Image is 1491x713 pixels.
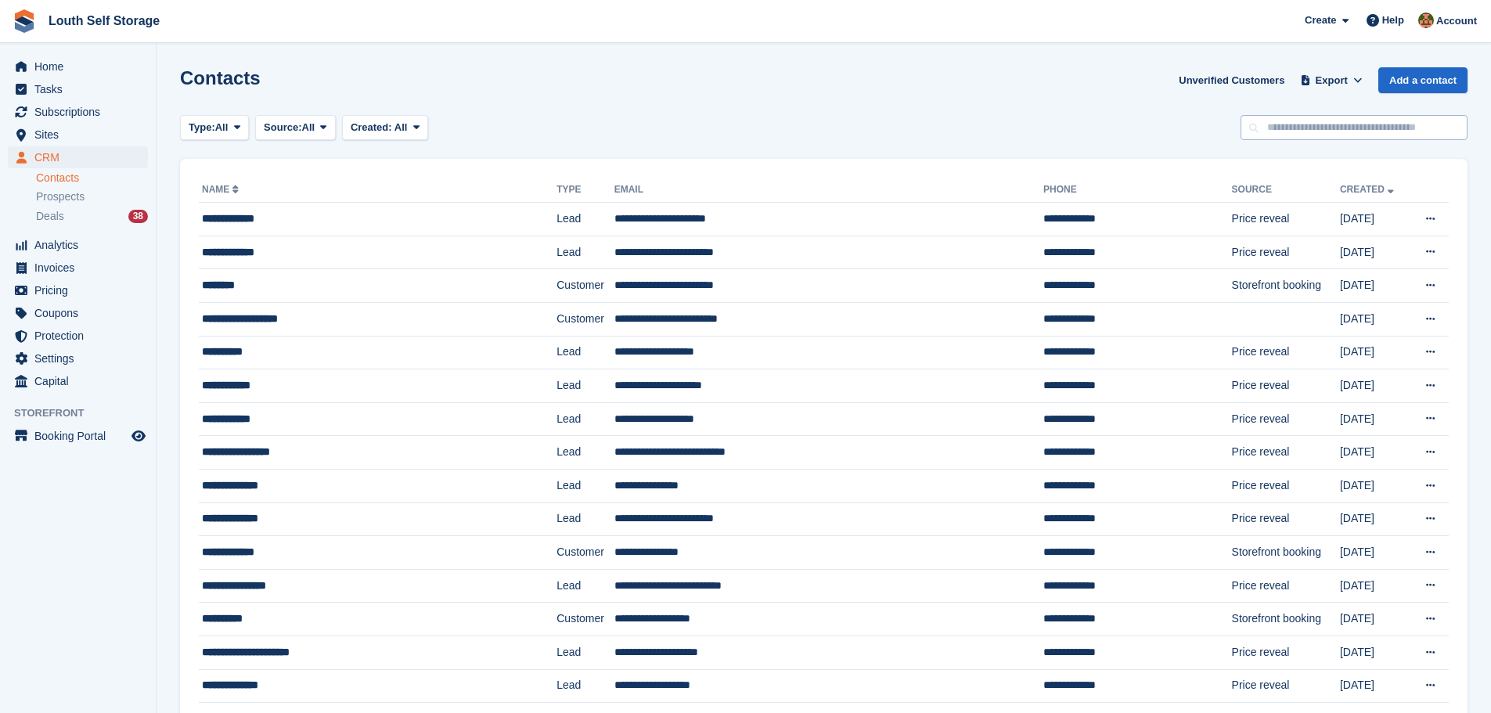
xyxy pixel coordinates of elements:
span: Analytics [34,234,128,256]
td: Price reveal [1232,436,1340,470]
th: Source [1232,178,1340,203]
td: Storefront booking [1232,536,1340,570]
span: Protection [34,325,128,347]
td: Price reveal [1232,369,1340,403]
span: Coupons [34,302,128,324]
a: Prospects [36,189,148,205]
th: Email [614,178,1043,203]
td: Storefront booking [1232,269,1340,303]
td: [DATE] [1340,203,1409,236]
td: [DATE] [1340,669,1409,703]
td: Price reveal [1232,669,1340,703]
span: Type: [189,120,215,135]
span: Created: [351,121,392,133]
div: 38 [128,210,148,223]
span: Create [1305,13,1336,28]
a: Contacts [36,171,148,185]
td: Customer [556,603,614,636]
td: Lead [556,502,614,536]
h1: Contacts [180,67,261,88]
span: Deals [36,209,64,224]
td: Price reveal [1232,569,1340,603]
span: Sites [34,124,128,146]
a: menu [8,257,148,279]
a: menu [8,124,148,146]
a: menu [8,425,148,447]
td: Lead [556,669,614,703]
button: Source: All [255,115,336,141]
td: Lead [556,369,614,403]
img: Andy Smith [1418,13,1434,28]
a: menu [8,302,148,324]
span: All [302,120,315,135]
a: menu [8,101,148,123]
span: Subscriptions [34,101,128,123]
button: Created: All [342,115,428,141]
td: Price reveal [1232,636,1340,669]
span: CRM [34,146,128,168]
span: Settings [34,347,128,369]
span: Tasks [34,78,128,100]
td: [DATE] [1340,369,1409,403]
span: Pricing [34,279,128,301]
a: menu [8,56,148,77]
td: Lead [556,402,614,436]
td: [DATE] [1340,536,1409,570]
td: Lead [556,436,614,470]
a: Louth Self Storage [42,8,166,34]
a: menu [8,325,148,347]
span: Storefront [14,405,156,421]
td: [DATE] [1340,636,1409,669]
span: Export [1316,73,1348,88]
td: [DATE] [1340,269,1409,303]
a: Add a contact [1378,67,1468,93]
td: Customer [556,536,614,570]
td: Lead [556,203,614,236]
td: Customer [556,302,614,336]
td: [DATE] [1340,603,1409,636]
a: Preview store [129,427,148,445]
td: [DATE] [1340,402,1409,436]
span: Prospects [36,189,85,204]
a: menu [8,279,148,301]
span: Capital [34,370,128,392]
a: Name [202,184,242,195]
a: menu [8,146,148,168]
a: menu [8,370,148,392]
td: Lead [556,236,614,269]
td: [DATE] [1340,502,1409,536]
td: Lead [556,569,614,603]
a: Created [1340,184,1397,195]
td: [DATE] [1340,569,1409,603]
td: [DATE] [1340,469,1409,502]
a: Unverified Customers [1172,67,1291,93]
span: All [215,120,229,135]
span: Account [1436,13,1477,29]
a: menu [8,78,148,100]
td: [DATE] [1340,336,1409,369]
img: stora-icon-8386f47178a22dfd0bd8f6a31ec36ba5ce8667c1dd55bd0f319d3a0aa187defe.svg [13,9,36,33]
td: Customer [556,269,614,303]
span: Help [1382,13,1404,28]
span: All [394,121,408,133]
td: Price reveal [1232,502,1340,536]
td: Price reveal [1232,402,1340,436]
td: Price reveal [1232,236,1340,269]
td: Lead [556,469,614,502]
td: [DATE] [1340,302,1409,336]
td: [DATE] [1340,436,1409,470]
td: Price reveal [1232,336,1340,369]
span: Invoices [34,257,128,279]
a: Deals 38 [36,208,148,225]
th: Phone [1043,178,1231,203]
button: Export [1297,67,1366,93]
td: Storefront booking [1232,603,1340,636]
span: Home [34,56,128,77]
a: menu [8,234,148,256]
span: Source: [264,120,301,135]
td: [DATE] [1340,236,1409,269]
td: Price reveal [1232,469,1340,502]
button: Type: All [180,115,249,141]
td: Lead [556,636,614,669]
span: Booking Portal [34,425,128,447]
